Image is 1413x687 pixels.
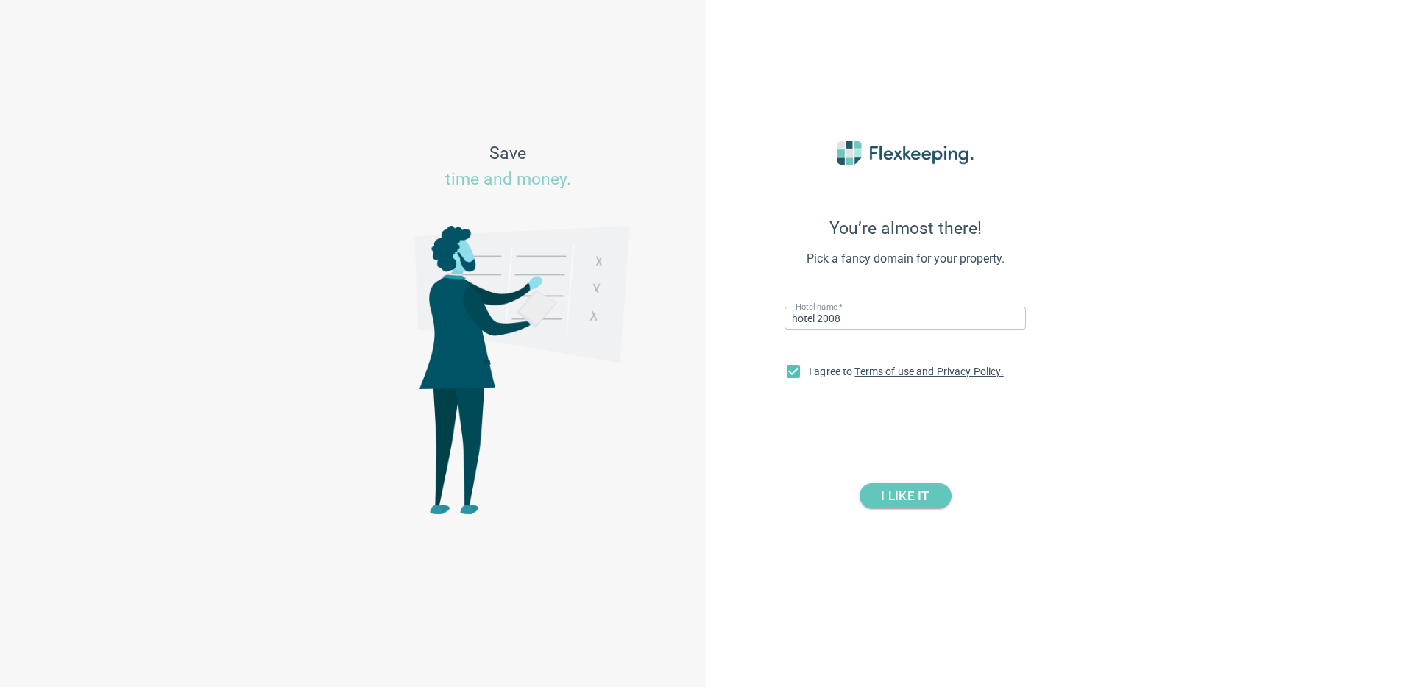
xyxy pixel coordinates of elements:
[881,483,929,508] span: I LIKE IT
[860,483,952,508] button: I LIKE IT
[445,169,571,189] span: time and money.
[854,366,1003,377] a: Terms of use and Privacy Policy.
[809,366,1004,377] span: I agree to
[743,218,1067,238] span: You’re almost there!
[743,250,1067,268] span: Pick a fancy domain for your property.
[445,141,571,193] span: Save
